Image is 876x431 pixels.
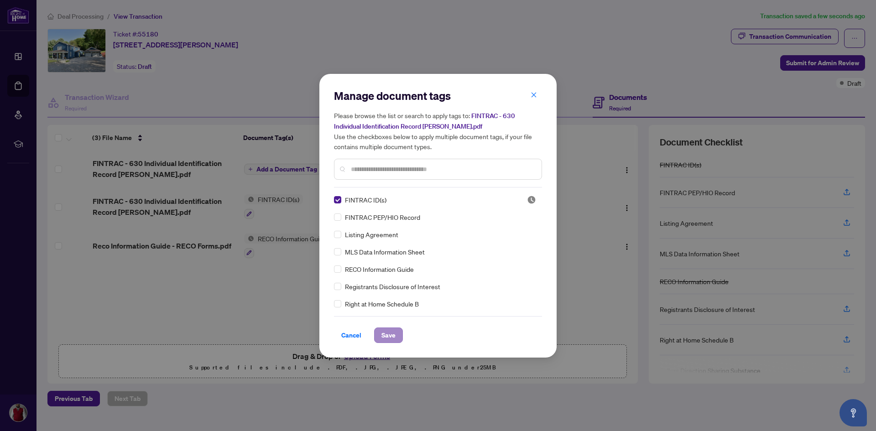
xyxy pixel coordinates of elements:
[345,229,398,239] span: Listing Agreement
[345,247,425,257] span: MLS Data Information Sheet
[374,327,403,343] button: Save
[345,299,419,309] span: Right at Home Schedule B
[527,195,536,204] span: Pending Review
[527,195,536,204] img: status
[345,212,420,222] span: FINTRAC PEP/HIO Record
[531,92,537,98] span: close
[334,327,369,343] button: Cancel
[341,328,361,343] span: Cancel
[334,110,542,151] h5: Please browse the list or search to apply tags to: Use the checkboxes below to apply multiple doc...
[345,264,414,274] span: RECO Information Guide
[334,88,542,103] h2: Manage document tags
[345,195,386,205] span: FINTRAC ID(s)
[381,328,396,343] span: Save
[345,281,440,291] span: Registrants Disclosure of Interest
[334,112,515,130] span: FINTRAC - 630 Individual Identification Record [PERSON_NAME].pdf
[839,399,867,426] button: Open asap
